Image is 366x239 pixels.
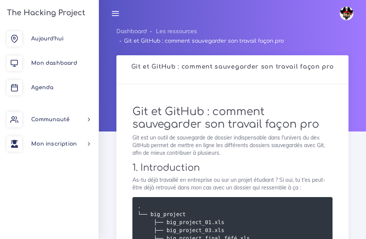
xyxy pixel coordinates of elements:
h2: Git et GitHub : comment sauvegarder son travail façon pro [124,63,341,71]
span: Mon dashboard [31,60,77,66]
span: Aujourd'hui [31,36,64,42]
p: As-tu déjà travaillé en entreprise ou sur un projet étudiant ? Si oui, tu t'es peut-être déjà ret... [132,176,333,192]
span: Agenda [31,85,53,90]
h1: Git et GitHub : comment sauvegarder son travail façon pro [132,106,333,131]
h2: 1. Introduction [132,162,333,173]
a: Dashboard [116,29,147,34]
img: avatar [340,6,353,20]
p: Git est un outil de sauvegarde de dossier indispensable dans l'univers du dev. GitHub permet de m... [132,134,333,157]
span: Communauté [31,117,70,122]
h3: The Hacking Project [5,9,85,17]
span: Mon inscription [31,141,77,147]
a: avatar [336,2,359,24]
a: Les ressources [156,29,197,34]
li: Git et GitHub : comment sauvegarder son travail façon pro [116,36,284,46]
